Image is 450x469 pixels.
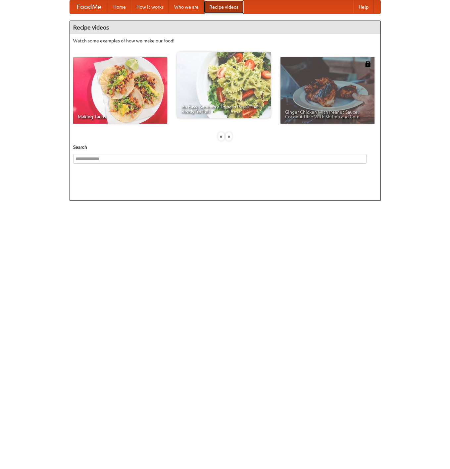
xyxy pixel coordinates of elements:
h4: Recipe videos [70,21,380,34]
img: 483408.png [365,61,371,67]
a: Home [108,0,131,14]
div: « [218,132,224,141]
a: Who we are [169,0,204,14]
a: Making Tacos [73,57,167,124]
span: An Easy, Summery Tomato Pasta That's Ready for Fall [181,104,266,114]
span: Making Tacos [78,114,163,119]
a: Help [353,0,374,14]
div: » [226,132,232,141]
a: FoodMe [70,0,108,14]
a: How it works [131,0,169,14]
a: An Easy, Summery Tomato Pasta That's Ready for Fall [177,52,271,118]
h5: Search [73,144,377,150]
p: Watch some examples of how we make our food! [73,37,377,44]
a: Recipe videos [204,0,244,14]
